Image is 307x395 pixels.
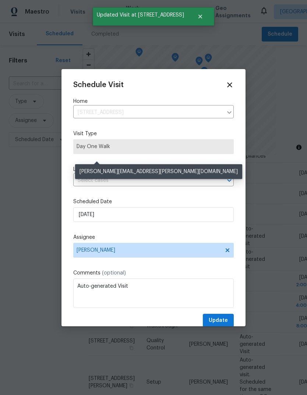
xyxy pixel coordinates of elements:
span: Update [209,316,228,325]
label: Comments [73,269,234,277]
button: Update [203,314,234,327]
span: Close [226,81,234,89]
label: Home [73,98,234,105]
input: M/D/YYYY [73,207,234,222]
span: Updated Visit at [STREET_ADDRESS] [93,7,188,23]
span: [PERSON_NAME] [77,247,221,253]
button: Open [224,175,234,186]
label: Scheduled Date [73,198,234,205]
label: Visit Type [73,130,234,137]
span: Schedule Visit [73,81,124,89]
span: (optional) [102,270,126,276]
label: Assignee [73,234,234,241]
span: Linked Cases [73,166,105,173]
span: Day One Walk [77,143,230,150]
input: Select cases [73,175,213,186]
button: Close [188,9,212,24]
input: Enter in an address [73,107,223,118]
textarea: Auto-generated Visit [73,279,234,308]
div: [PERSON_NAME][EMAIL_ADDRESS][PERSON_NAME][DOMAIN_NAME] [75,164,242,179]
